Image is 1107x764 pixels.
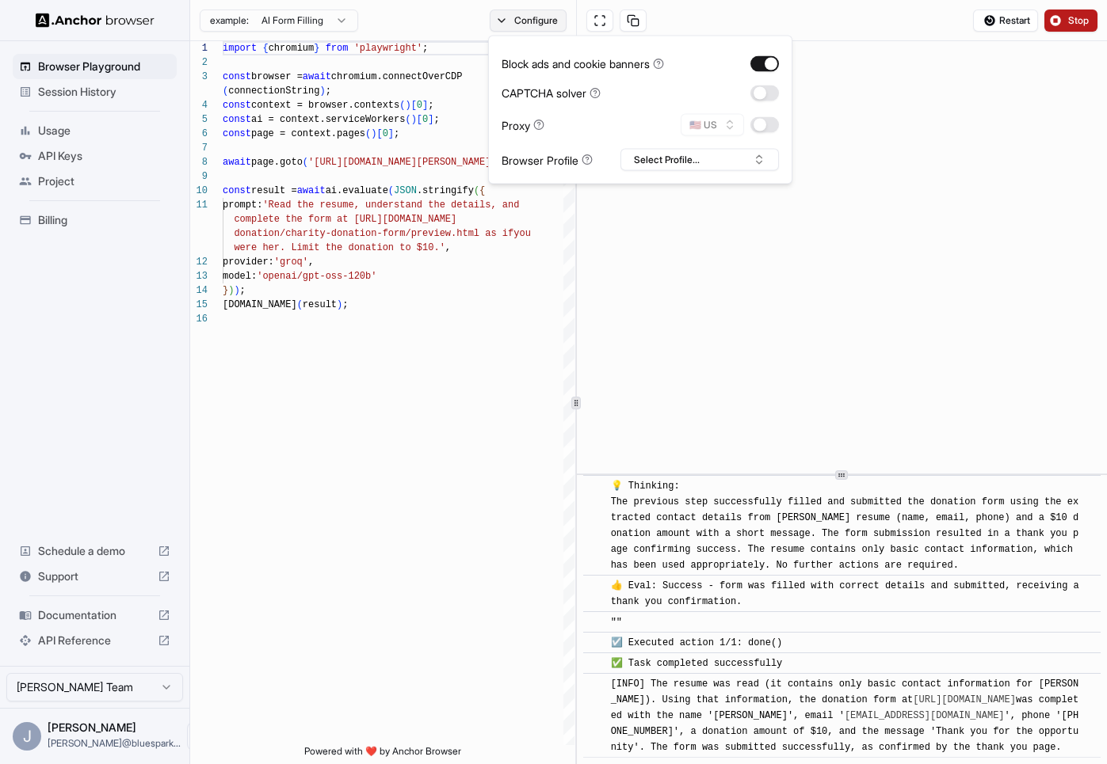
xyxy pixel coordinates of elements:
[223,86,228,97] span: (
[38,607,151,623] span: Documentation
[251,71,303,82] span: browser =
[586,10,613,32] button: Open in full screen
[269,43,315,54] span: chromium
[190,312,208,326] div: 16
[417,100,422,111] span: 0
[38,173,170,189] span: Project
[234,214,456,225] span: complete the form at [URL][DOMAIN_NAME]
[337,299,342,310] span: )
[13,169,177,194] div: Project
[257,271,376,282] span: 'openai/gpt-oss-120b'
[319,86,325,97] span: )
[223,271,257,282] span: model:
[405,114,410,125] span: (
[308,257,314,268] span: ,
[13,628,177,653] div: API Reference
[297,185,326,196] span: await
[251,128,365,139] span: page = context.pages
[591,676,599,692] span: ​
[405,100,410,111] span: )
[611,580,1085,607] span: 👍 Eval: Success - form was filled with correct details and submitted, receiving a thank you confi...
[502,85,601,101] div: CAPTCHA solver
[190,55,208,70] div: 2
[422,43,428,54] span: ;
[326,86,331,97] span: ;
[190,184,208,198] div: 10
[591,635,599,651] span: ​
[36,13,155,28] img: Anchor Logo
[13,602,177,628] div: Documentation
[326,185,388,196] span: ai.evaluate
[190,169,208,184] div: 9
[422,100,428,111] span: ]
[591,478,599,494] span: ​
[13,722,41,751] div: J
[190,269,208,283] div: 13
[190,70,208,84] div: 3
[411,114,417,125] span: )
[251,157,303,168] span: page.goto
[38,212,170,228] span: Billing
[251,100,399,111] span: context = browser.contexts
[376,128,382,139] span: [
[223,285,228,296] span: }
[38,543,151,559] span: Schedule a demo
[38,633,151,648] span: API Reference
[223,185,251,196] span: const
[190,255,208,269] div: 12
[999,14,1030,27] span: Restart
[616,617,622,628] span: "
[973,10,1038,32] button: Restart
[399,100,405,111] span: (
[190,98,208,112] div: 4
[297,299,303,310] span: (
[223,200,262,211] span: prompt:
[1068,14,1090,27] span: Stop
[262,200,519,211] span: 'Read the resume, understand the details, and
[240,285,246,296] span: ;
[38,568,151,584] span: Support
[417,114,422,125] span: [
[38,84,170,100] span: Session History
[611,481,1079,571] span: 💡 Thinking: The previous step successfully filled and submitted the donation form using the extra...
[303,299,337,310] span: result
[502,116,544,133] div: Proxy
[210,14,249,27] span: example:
[620,149,779,171] button: Select Profile...
[48,737,181,749] span: john@bluespark.co.nz
[611,658,783,669] span: ✅ Task completed successfully
[303,71,331,82] span: await
[428,114,433,125] span: ]
[223,299,297,310] span: [DOMAIN_NAME]
[611,637,783,648] span: ☑️ Executed action 1/1: done()
[611,617,616,628] span: "
[234,285,239,296] span: )
[383,128,388,139] span: 0
[365,128,371,139] span: (
[620,10,647,32] button: Copy session ID
[394,128,399,139] span: ;
[591,656,599,671] span: ​
[223,71,251,82] span: const
[13,54,177,79] div: Browser Playground
[502,55,664,72] div: Block ads and cookie banners
[388,185,394,196] span: (
[326,43,349,54] span: from
[223,257,274,268] span: provider:
[13,207,177,233] div: Billing
[190,155,208,169] div: 8
[331,71,463,82] span: chromium.connectOverCDP
[190,127,208,141] div: 6
[591,578,599,594] span: ​
[228,86,319,97] span: connectionString
[591,614,599,630] span: ​
[417,185,474,196] span: .stringify
[342,299,348,310] span: ;
[38,59,170,74] span: Browser Playground
[308,157,497,168] span: '[URL][DOMAIN_NAME][PERSON_NAME]'
[445,242,451,253] span: ,
[1044,10,1097,32] button: Stop
[845,710,1005,721] a: [EMAIL_ADDRESS][DOMAIN_NAME]
[13,538,177,564] div: Schedule a demo
[223,100,251,111] span: const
